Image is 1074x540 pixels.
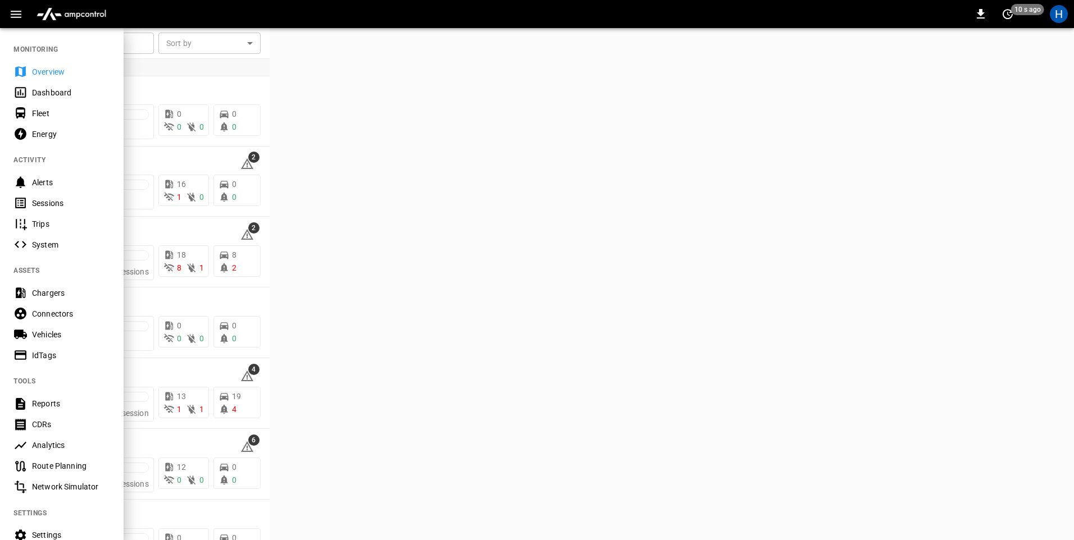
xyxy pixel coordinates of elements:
[32,287,110,299] div: Chargers
[32,308,110,319] div: Connectors
[1011,4,1044,15] span: 10 s ago
[32,350,110,361] div: IdTags
[32,66,110,77] div: Overview
[32,129,110,140] div: Energy
[32,108,110,119] div: Fleet
[32,198,110,209] div: Sessions
[32,419,110,430] div: CDRs
[32,440,110,451] div: Analytics
[32,460,110,472] div: Route Planning
[32,177,110,188] div: Alerts
[32,218,110,230] div: Trips
[32,329,110,340] div: Vehicles
[999,5,1017,23] button: set refresh interval
[32,87,110,98] div: Dashboard
[32,239,110,250] div: System
[1050,5,1068,23] div: profile-icon
[32,398,110,409] div: Reports
[32,3,111,25] img: ampcontrol.io logo
[32,481,110,492] div: Network Simulator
